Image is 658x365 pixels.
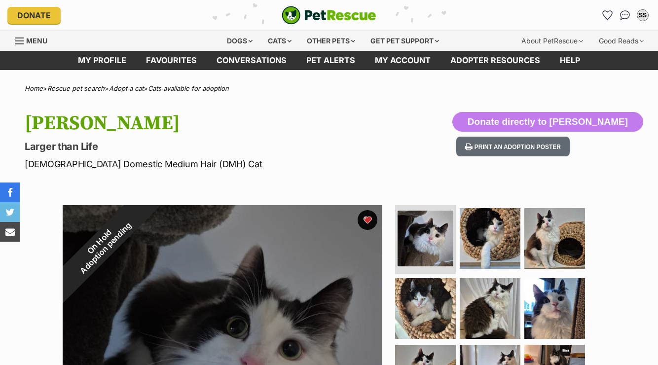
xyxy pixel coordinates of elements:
[207,51,296,70] a: conversations
[15,31,54,49] a: Menu
[68,51,136,70] a: My profile
[398,211,453,266] img: Photo of Collins
[109,84,144,92] a: Adopt a cat
[592,31,651,51] div: Good Reads
[282,6,376,25] img: logo-cat-932fe2b9b8326f06289b0f2fb663e598f794de774fb13d1741a6617ecf9a85b4.svg
[364,31,446,51] div: Get pet support
[365,51,440,70] a: My account
[460,208,520,269] img: Photo of Collins
[25,84,43,92] a: Home
[599,7,651,23] ul: Account quick links
[74,217,138,280] span: Adoption pending
[47,84,105,92] a: Rescue pet search
[452,112,643,132] button: Donate directly to [PERSON_NAME]
[550,51,590,70] a: Help
[136,51,207,70] a: Favourites
[296,51,365,70] a: Pet alerts
[220,31,259,51] div: Dogs
[148,84,229,92] a: Cats available for adoption
[620,10,630,20] img: chat-41dd97257d64d25036548639549fe6c8038ab92f7586957e7f3b1b290dea8141.svg
[282,6,376,25] a: PetRescue
[460,278,520,339] img: Photo of Collins
[25,140,402,153] p: Larger than Life
[638,10,648,20] div: SS
[358,210,377,230] button: favourite
[37,180,168,311] div: On Hold
[261,31,298,51] div: Cats
[25,157,402,171] p: [DEMOGRAPHIC_DATA] Domestic Medium Hair (DMH) Cat
[599,7,615,23] a: Favourites
[617,7,633,23] a: Conversations
[440,51,550,70] a: Adopter resources
[7,7,61,24] a: Donate
[25,112,402,135] h1: [PERSON_NAME]
[456,137,570,157] button: Print an adoption poster
[300,31,362,51] div: Other pets
[635,7,651,23] button: My account
[514,31,590,51] div: About PetRescue
[395,278,456,339] img: Photo of Collins
[26,36,47,45] span: Menu
[524,208,585,269] img: Photo of Collins
[524,278,585,339] img: Photo of Collins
